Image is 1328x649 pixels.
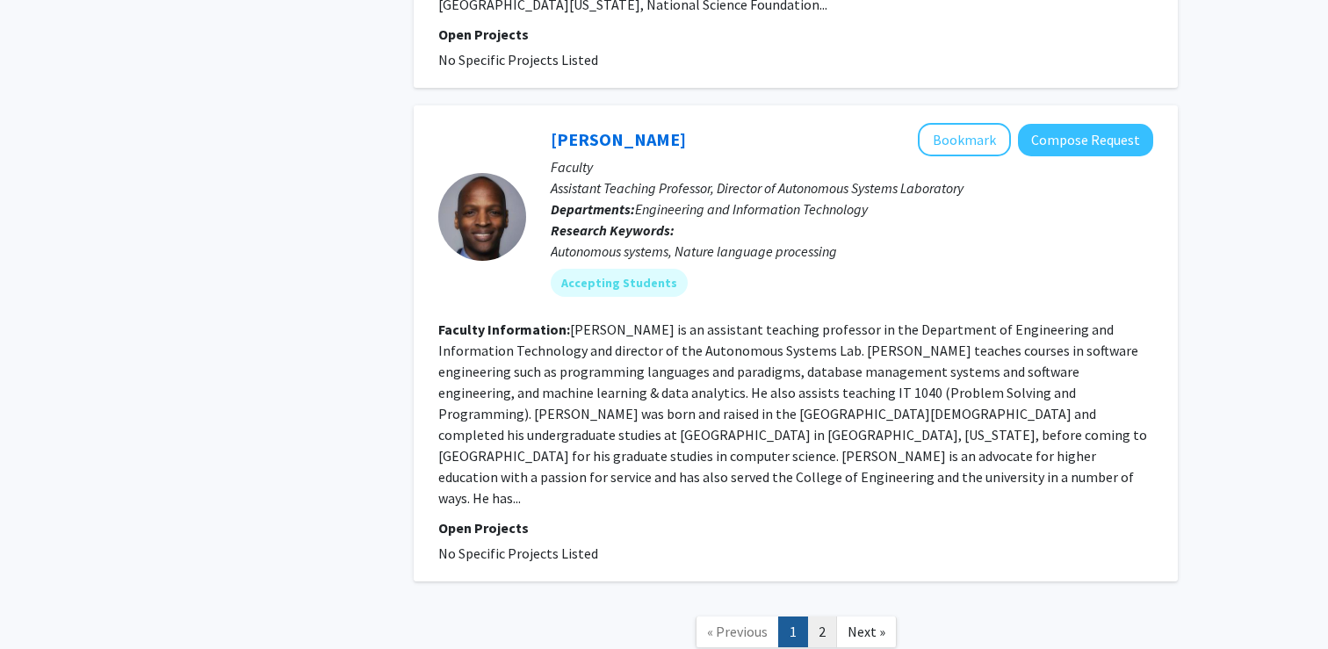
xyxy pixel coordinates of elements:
button: Add Kristofferson Culmer to Bookmarks [918,123,1011,156]
b: Faculty Information: [438,321,570,338]
button: Compose Request to Kristofferson Culmer [1018,124,1153,156]
b: Research Keywords: [551,221,675,239]
mat-chip: Accepting Students [551,269,688,297]
p: Faculty [551,156,1153,177]
div: Autonomous systems, Nature language processing [551,241,1153,262]
span: Next » [848,623,885,640]
b: Departments: [551,200,635,218]
a: [PERSON_NAME] [551,128,686,150]
span: « Previous [707,623,768,640]
iframe: Chat [1253,570,1315,636]
a: Next [836,617,897,647]
span: No Specific Projects Listed [438,51,598,69]
a: 2 [807,617,837,647]
p: Open Projects [438,517,1153,538]
span: No Specific Projects Listed [438,544,598,562]
a: Previous Page [696,617,779,647]
p: Assistant Teaching Professor, Director of Autonomous Systems Laboratory [551,177,1153,198]
span: Engineering and Information Technology [635,200,868,218]
a: 1 [778,617,808,647]
p: Open Projects [438,24,1153,45]
fg-read-more: [PERSON_NAME] is an assistant teaching professor in the Department of Engineering and Information... [438,321,1147,507]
